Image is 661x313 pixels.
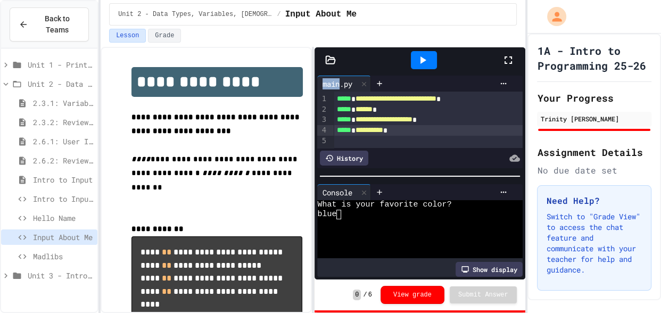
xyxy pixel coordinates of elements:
[33,97,93,109] span: 2.3.1: Variables and Data Types
[317,125,328,136] div: 4
[148,29,181,43] button: Grade
[381,286,444,304] button: View grade
[458,291,508,299] span: Submit Answer
[317,114,328,125] div: 3
[353,290,361,300] span: 0
[320,151,368,166] div: History
[317,76,371,92] div: main.py
[363,291,367,299] span: /
[35,13,80,36] span: Back to Teams
[118,10,272,19] span: Unit 2 - Data Types, Variables, [DEMOGRAPHIC_DATA]
[456,262,523,277] div: Show display
[33,193,93,204] span: Intro to Input Exercise
[33,155,93,166] span: 2.6.2: Review - User Input
[10,7,89,42] button: Back to Teams
[317,94,328,104] div: 1
[317,136,328,146] div: 5
[109,29,146,43] button: Lesson
[546,211,642,275] p: Switch to "Grade View" to access the chat feature and communicate with your teacher for help and ...
[285,8,357,21] span: Input About Me
[536,4,569,29] div: My Account
[33,136,93,147] span: 2.6.1: User Input
[317,78,358,89] div: main.py
[368,291,372,299] span: 6
[317,200,451,210] span: What is your favorite color?
[28,59,93,70] span: Unit 1 - Print Statements
[317,184,371,200] div: Console
[317,210,336,219] span: blue
[450,286,517,303] button: Submit Answer
[537,90,651,105] h2: Your Progress
[33,212,93,224] span: Hello Name
[546,194,642,207] h3: Need Help?
[317,104,328,115] div: 2
[540,114,648,123] div: Trinity [PERSON_NAME]
[537,43,651,73] h1: 1A - Intro to Programming 25-26
[28,270,93,281] span: Unit 3 - Intro to Objects
[537,164,651,177] div: No due date set
[33,251,93,262] span: Madlibs
[33,117,93,128] span: 2.3.2: Review - Variables and Data Types
[277,10,280,19] span: /
[33,232,93,243] span: Input About Me
[317,187,358,198] div: Console
[537,145,651,160] h2: Assignment Details
[28,78,93,89] span: Unit 2 - Data Types, Variables, [DEMOGRAPHIC_DATA]
[33,174,93,185] span: Intro to Input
